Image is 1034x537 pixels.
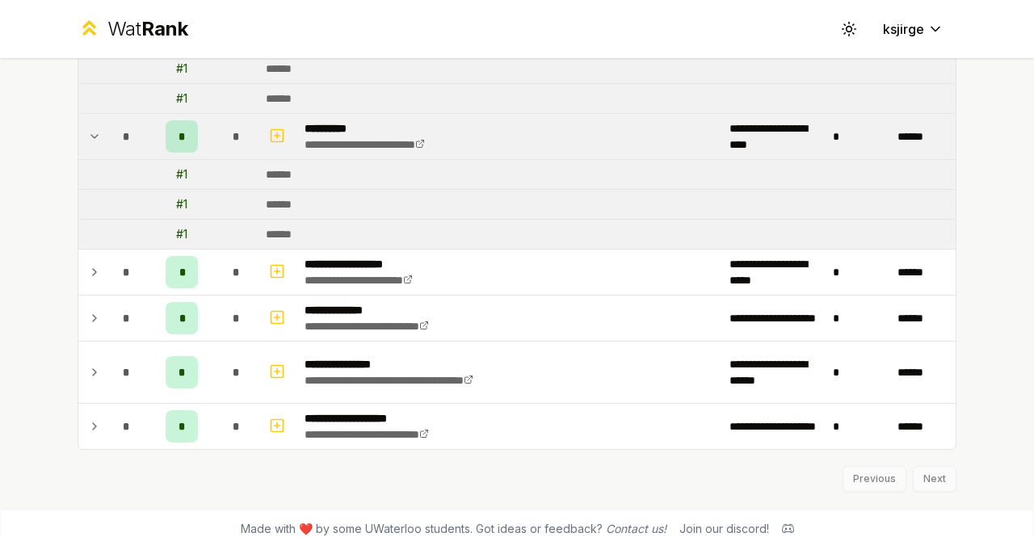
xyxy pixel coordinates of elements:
span: Made with ❤️ by some UWaterloo students. Got ideas or feedback? [241,521,666,537]
div: # 1 [176,90,187,107]
div: # 1 [176,61,187,77]
div: # 1 [176,196,187,212]
div: Wat [107,16,188,42]
span: Rank [141,17,188,40]
div: # 1 [176,166,187,182]
button: ksjirge [870,15,956,44]
a: WatRank [78,16,188,42]
span: ksjirge [883,19,924,39]
div: # 1 [176,226,187,242]
a: Contact us! [606,522,666,535]
div: Join our discord! [679,521,769,537]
